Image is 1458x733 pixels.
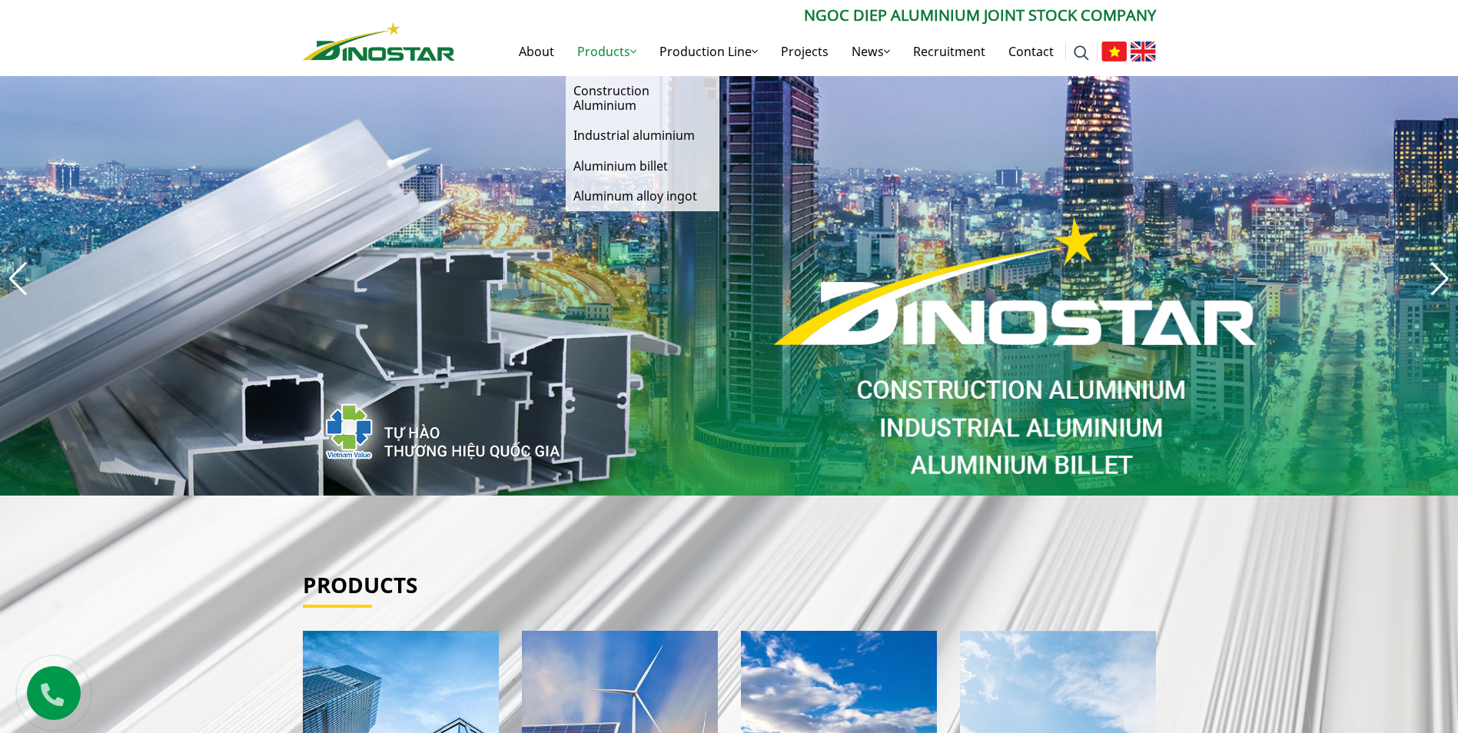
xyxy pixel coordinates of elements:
img: search [1074,45,1089,61]
img: thqg [280,376,563,480]
a: Industrial aluminium [566,121,719,151]
img: Tiếng Việt [1101,41,1127,61]
a: Production Line [648,27,769,76]
a: Products [303,570,417,599]
a: Aluminium billet [566,151,719,181]
a: Recruitment [902,27,997,76]
div: Previous slide [8,262,28,296]
img: Nhôm Dinostar [303,22,455,61]
a: Contact [997,27,1065,76]
a: Nhôm Dinostar [303,19,455,60]
a: Products [566,27,648,76]
a: Construction Aluminium [566,76,719,121]
img: English [1131,41,1156,61]
a: Projects [769,27,840,76]
p: Ngoc Diep Aluminium Joint Stock Company [455,4,1156,27]
div: Next slide [1430,262,1450,296]
a: News [840,27,902,76]
a: About [507,27,566,76]
a: Aluminum alloy ingot [566,181,719,211]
